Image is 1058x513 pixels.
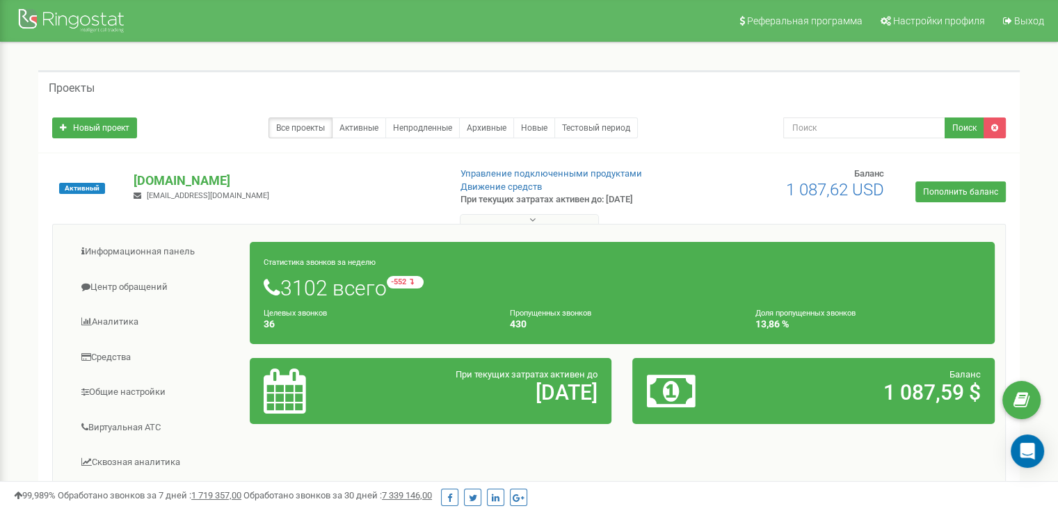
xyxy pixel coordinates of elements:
[783,117,945,138] input: Поиск
[387,276,424,288] small: -552
[63,270,250,304] a: Центр обращений
[893,15,985,26] span: Настройки профиля
[63,411,250,445] a: Виртуальная АТС
[52,117,137,138] a: Новый проект
[264,309,327,318] small: Целевых звонков
[747,15,863,26] span: Реферальная программа
[49,82,95,95] h5: Проекты
[949,369,981,380] span: Баланс
[63,446,250,480] a: Сквозная аналитика
[1011,434,1044,468] div: Open Intercom Messenger
[1014,15,1044,26] span: Выход
[755,319,981,329] h4: 13,86 %
[513,117,555,138] a: Новые
[63,375,250,409] a: Общие настройки
[460,168,642,179] a: Управление подключенными продуктами
[554,117,638,138] a: Тестовый период
[915,181,1006,202] a: Пополнить баланс
[786,180,884,199] span: 1 087,62 USD
[264,258,376,267] small: Статистика звонков за неделю
[63,341,250,375] a: Средства
[382,381,598,404] h2: [DATE]
[385,117,460,138] a: Непродленные
[14,490,56,500] span: 99,989%
[460,181,542,192] a: Движение средств
[510,309,591,318] small: Пропущенных звонков
[382,490,432,500] u: 7 339 146,00
[63,305,250,339] a: Аналитика
[243,490,432,500] span: Обработано звонков за 30 дней :
[755,309,856,318] small: Доля пропущенных звонков
[264,276,981,300] h1: 3102 всего
[264,319,489,329] h4: 36
[459,117,514,138] a: Архивные
[332,117,386,138] a: Активные
[134,172,438,190] p: [DOMAIN_NAME]
[147,191,269,200] span: [EMAIL_ADDRESS][DOMAIN_NAME]
[510,319,735,329] h4: 430
[765,381,981,404] h2: 1 087,59 $
[63,235,250,269] a: Информационная панель
[854,168,884,179] span: Баланс
[191,490,241,500] u: 1 719 357,00
[456,369,598,380] span: При текущих затратах активен до
[945,117,984,138] button: Поиск
[460,193,683,206] p: При текущих затратах активен до: [DATE]
[59,183,105,194] span: Активный
[268,117,332,138] a: Все проекты
[58,490,241,500] span: Обработано звонков за 7 дней :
